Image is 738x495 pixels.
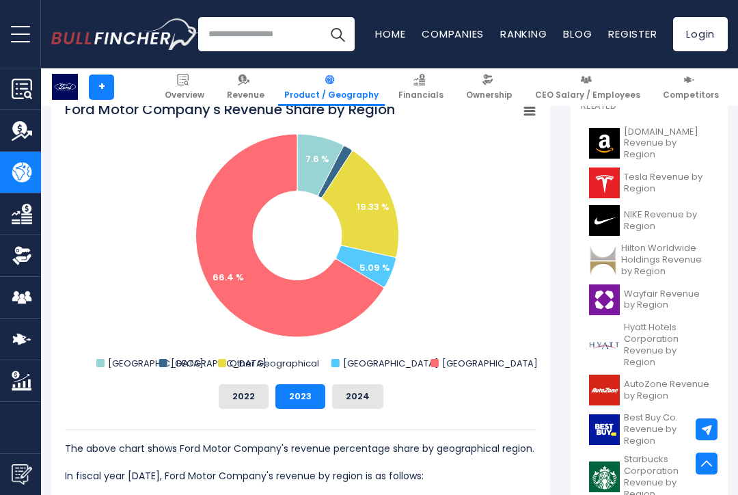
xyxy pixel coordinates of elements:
[343,357,439,370] text: [GEOGRAPHIC_DATA]
[589,414,620,445] img: BBY logo
[589,461,620,492] img: SBUX logo
[65,100,536,373] svg: Ford Motor Company's Revenue Share by Region
[563,27,592,41] a: Blog
[12,245,32,266] img: Ownership
[219,384,269,409] button: 2022
[589,330,620,360] img: H logo
[589,205,620,236] img: NKE logo
[624,289,709,312] span: Wayfair Revenue by Region
[663,90,719,101] span: Competitors
[375,27,405,41] a: Home
[171,357,266,370] text: [GEOGRAPHIC_DATA]
[581,202,717,239] a: NIKE Revenue by Region
[213,271,244,284] text: 66.4 %
[422,27,484,41] a: Companies
[589,128,620,159] img: AMZN logo
[624,379,709,402] span: AutoZone Revenue by Region
[89,75,114,100] a: +
[165,90,204,101] span: Overview
[460,68,519,106] a: Ownership
[108,357,204,370] text: [GEOGRAPHIC_DATA]
[624,322,709,369] span: Hyatt Hotels Corporation Revenue by Region
[159,68,210,106] a: Overview
[51,18,199,50] img: Bullfincher logo
[65,100,395,119] tspan: Ford Motor Company's Revenue Share by Region
[284,90,379,101] span: Product / Geography
[581,281,717,319] a: Wayfair Revenue by Region
[332,384,383,409] button: 2024
[466,90,512,101] span: Ownership
[589,245,617,276] img: HLT logo
[529,68,646,106] a: CEO Salary / Employees
[624,172,709,195] span: Tesla Revenue by Region
[65,468,536,484] p: In fiscal year [DATE], Ford Motor Company's revenue by region is as follows:
[589,284,620,315] img: W logo
[51,18,198,50] a: Go to homepage
[442,357,538,370] text: [GEOGRAPHIC_DATA]
[275,384,325,409] button: 2023
[535,90,640,101] span: CEO Salary / Employees
[398,90,443,101] span: Financials
[657,68,725,106] a: Competitors
[608,27,657,41] a: Register
[581,123,717,165] a: [DOMAIN_NAME] Revenue by Region
[230,357,319,370] text: Other Geographical
[589,168,620,198] img: TSLA logo
[581,319,717,372] a: Hyatt Hotels Corporation Revenue by Region
[278,68,385,106] a: Product / Geography
[227,90,264,101] span: Revenue
[624,126,709,161] span: [DOMAIN_NAME] Revenue by Region
[357,200,389,213] text: 19.33 %
[581,371,717,409] a: AutoZone Revenue by Region
[320,17,355,51] button: Search
[581,101,717,112] p: Related
[52,74,78,100] img: F logo
[359,261,390,274] text: 5.09 %
[621,243,709,278] span: Hilton Worldwide Holdings Revenue by Region
[673,17,728,51] a: Login
[624,412,709,447] span: Best Buy Co. Revenue by Region
[581,239,717,281] a: Hilton Worldwide Holdings Revenue by Region
[624,209,709,232] span: NIKE Revenue by Region
[581,409,717,451] a: Best Buy Co. Revenue by Region
[392,68,450,106] a: Financials
[65,440,536,457] p: The above chart shows Ford Motor Company's revenue percentage share by geographical region.
[305,152,329,165] text: 7.6 %
[500,27,547,41] a: Ranking
[589,375,620,405] img: AZO logo
[221,68,271,106] a: Revenue
[581,164,717,202] a: Tesla Revenue by Region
